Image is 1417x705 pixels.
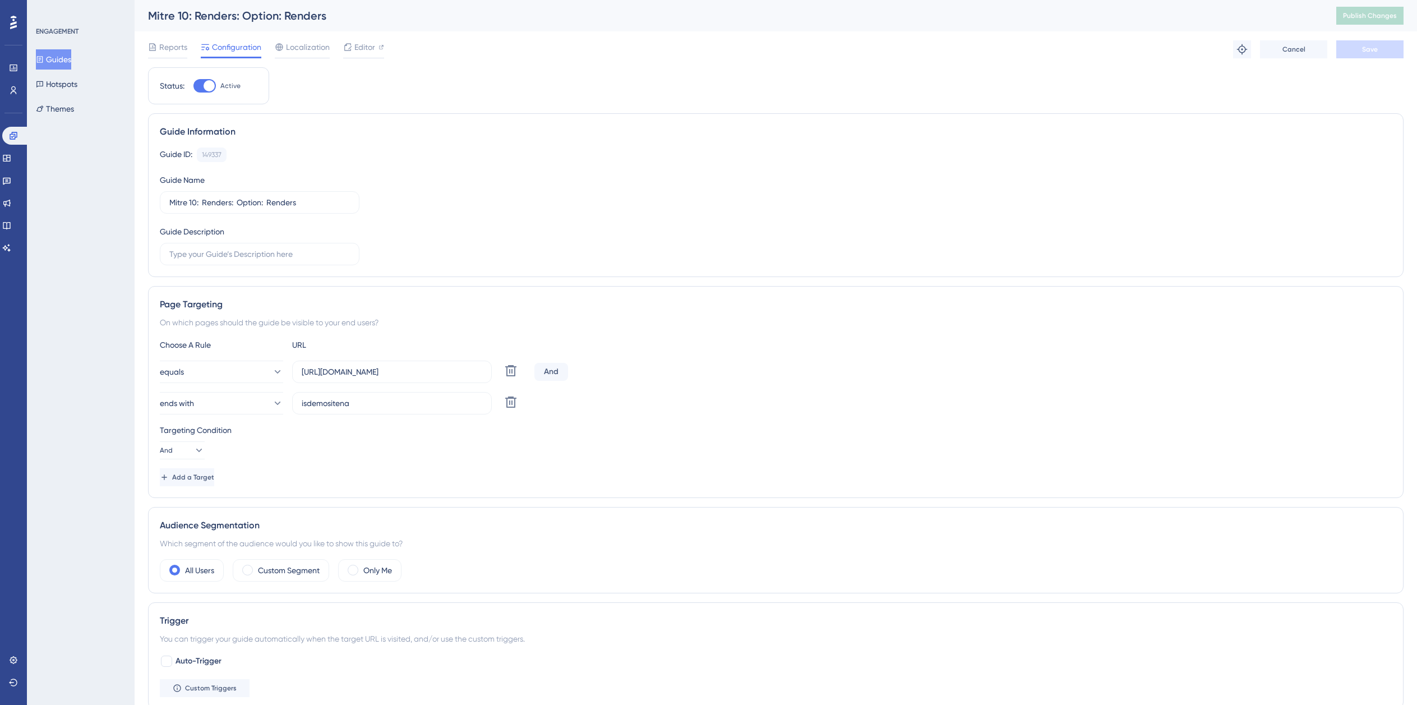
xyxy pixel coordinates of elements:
[160,361,283,383] button: equals
[160,632,1392,646] div: You can trigger your guide automatically when the target URL is visited, and/or use the custom tr...
[534,363,568,381] div: And
[1343,11,1397,20] span: Publish Changes
[169,248,350,260] input: Type your Guide’s Description here
[159,40,187,54] span: Reports
[160,392,283,414] button: ends with
[212,40,261,54] span: Configuration
[160,614,1392,628] div: Trigger
[302,366,482,378] input: yourwebsite.com/path
[1282,45,1305,54] span: Cancel
[258,564,320,577] label: Custom Segment
[160,519,1392,532] div: Audience Segmentation
[36,49,71,70] button: Guides
[1336,7,1404,25] button: Publish Changes
[160,316,1392,329] div: On which pages should the guide be visible to your end users?
[176,655,221,668] span: Auto-Trigger
[185,684,237,693] span: Custom Triggers
[160,397,194,410] span: ends with
[160,446,173,455] span: And
[36,99,74,119] button: Themes
[36,27,79,36] div: ENGAGEMENT
[36,74,77,94] button: Hotspots
[363,564,392,577] label: Only Me
[160,225,224,238] div: Guide Description
[220,81,241,90] span: Active
[160,173,205,187] div: Guide Name
[160,537,1392,550] div: Which segment of the audience would you like to show this guide to?
[160,679,250,697] button: Custom Triggers
[302,397,482,409] input: yourwebsite.com/path
[160,148,192,162] div: Guide ID:
[160,338,283,352] div: Choose A Rule
[160,468,214,486] button: Add a Target
[286,40,330,54] span: Localization
[160,79,184,93] div: Status:
[185,564,214,577] label: All Users
[1260,40,1327,58] button: Cancel
[1362,45,1378,54] span: Save
[169,196,350,209] input: Type your Guide’s Name here
[202,150,221,159] div: 149337
[292,338,416,352] div: URL
[160,298,1392,311] div: Page Targeting
[160,125,1392,139] div: Guide Information
[160,365,184,379] span: equals
[148,8,1308,24] div: Mitre 10: Renders: Option: Renders
[354,40,375,54] span: Editor
[160,441,205,459] button: And
[160,423,1392,437] div: Targeting Condition
[1336,40,1404,58] button: Save
[172,473,214,482] span: Add a Target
